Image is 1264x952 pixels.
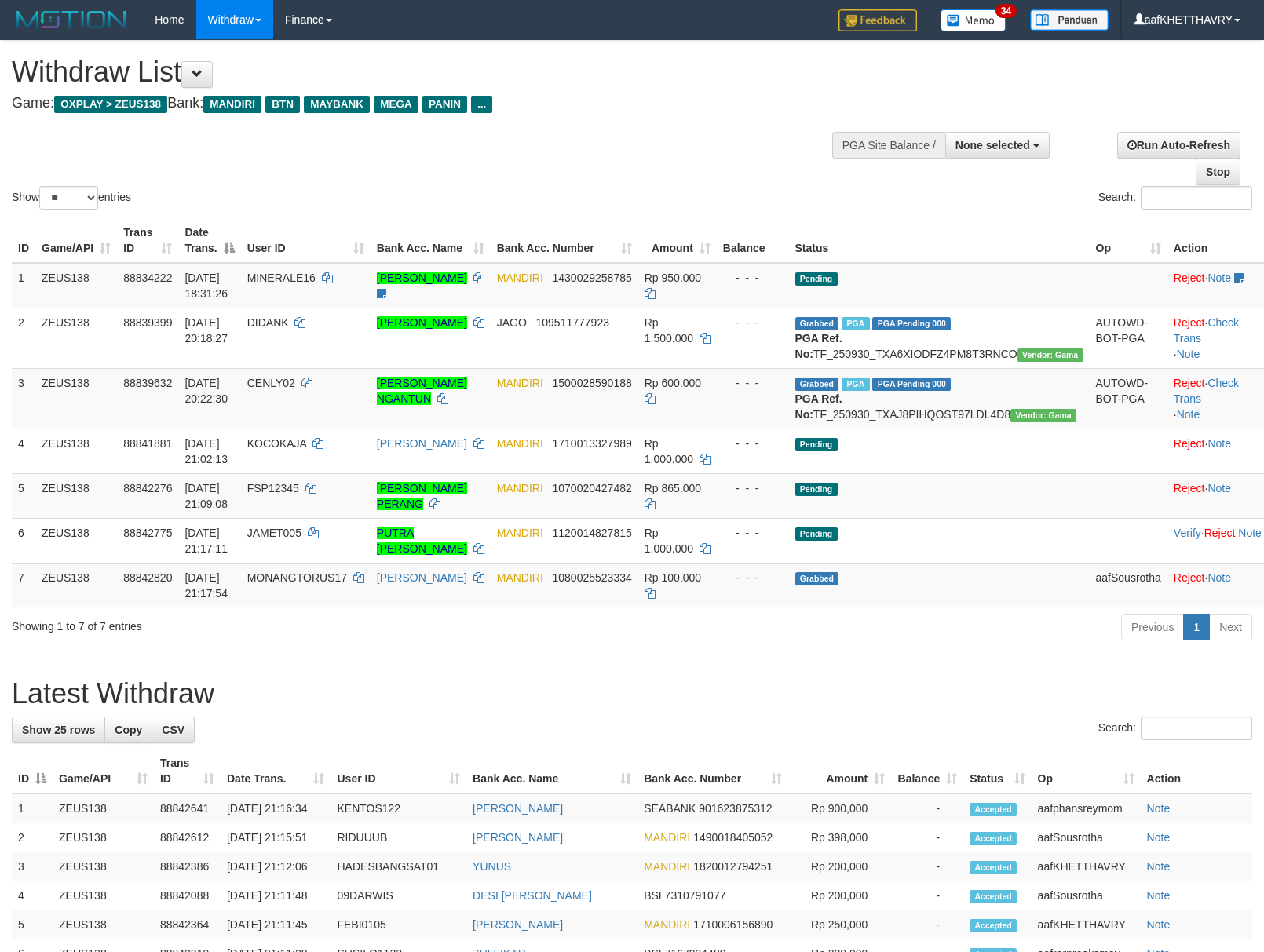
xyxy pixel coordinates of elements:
td: 7 [12,563,35,607]
td: aafphansreymom [1032,793,1141,823]
td: TF_250930_TXAJ8PIHQOST97LDL4D8 [789,368,1090,429]
td: AUTOWD-BOT-PGA [1090,308,1167,368]
span: Accepted [970,803,1017,816]
td: Rp 398,000 [788,823,891,852]
div: - - - [723,480,783,496]
td: ZEUS138 [53,852,154,881]
span: CSV [162,724,184,736]
td: 2 [12,308,35,368]
span: Vendor URL: https://trx31.1velocity.biz [1017,348,1083,362]
td: 09DARWIS [331,881,466,910]
td: 5 [12,473,35,518]
span: [DATE] 20:18:27 [184,316,228,345]
span: Pending [795,438,838,451]
span: Copy 109511777923 to clipboard [536,316,609,329]
a: [PERSON_NAME] [473,802,563,815]
span: SEABANK [644,802,696,815]
th: Op: activate to sort column ascending [1032,749,1141,793]
span: Accepted [970,919,1017,932]
td: 88842641 [154,793,221,823]
span: Accepted [970,832,1017,845]
a: Note [1147,831,1171,844]
span: MONANGTORUS17 [247,571,347,584]
span: ... [471,96,492,113]
th: Balance [717,218,789,263]
h1: Latest Withdraw [12,678,1252,709]
td: Rp 900,000 [788,793,891,823]
a: [PERSON_NAME] [377,272,467,284]
td: Rp 250,000 [788,910,891,939]
td: - [891,910,963,939]
a: [PERSON_NAME] NGANTUN [377,377,467,405]
th: Amount: activate to sort column ascending [638,218,717,263]
td: TF_250930_TXA6XIODFZ4PM8T3RNCO [789,308,1090,368]
a: Reject [1204,527,1236,539]
td: [DATE] 21:11:48 [221,881,331,910]
img: panduan.png [1030,9,1109,31]
td: ZEUS138 [35,368,117,429]
span: Rp 1.000.000 [645,437,693,465]
a: Note [1147,918,1171,931]
label: Search: [1098,186,1252,210]
td: HADESBANGSAT01 [331,852,466,881]
th: ID [12,218,35,263]
td: 4 [12,429,35,473]
th: Bank Acc. Name: activate to sort column ascending [371,218,491,263]
span: MANDIRI [497,377,543,389]
th: ID: activate to sort column descending [12,749,53,793]
span: OXPLAY > ZEUS138 [54,96,167,113]
td: ZEUS138 [35,429,117,473]
td: 88842612 [154,823,221,852]
span: MANDIRI [644,918,690,931]
span: MANDIRI [644,831,690,844]
td: 2 [12,823,53,852]
div: - - - [723,525,783,541]
span: Rp 600.000 [645,377,701,389]
span: Copy 1120014827815 to clipboard [553,527,632,539]
a: Reject [1174,571,1205,584]
td: aafKHETTHAVRY [1032,910,1141,939]
span: None selected [955,139,1030,151]
h4: Game: Bank: [12,96,827,111]
span: PANIN [422,96,467,113]
span: 88842276 [123,482,172,494]
span: 88842820 [123,571,172,584]
td: [DATE] 21:15:51 [221,823,331,852]
a: [PERSON_NAME] PERANG [377,482,467,510]
span: Rp 100.000 [645,571,701,584]
img: MOTION_logo.png [12,8,131,31]
button: None selected [945,132,1050,159]
td: - [891,793,963,823]
span: Rp 950.000 [645,272,701,284]
th: Trans ID: activate to sort column ascending [117,218,178,263]
a: Copy [104,717,152,743]
span: [DATE] 21:17:54 [184,571,228,600]
span: Show 25 rows [22,724,95,736]
label: Show entries [12,186,131,210]
span: BSI [644,889,662,902]
span: Rp 865.000 [645,482,701,494]
td: ZEUS138 [35,563,117,607]
span: Grabbed [795,572,839,585]
a: Note [1207,437,1231,450]
td: 88842364 [154,910,221,939]
span: MEGA [374,96,418,113]
th: Status: activate to sort column ascending [963,749,1031,793]
span: Accepted [970,861,1017,874]
span: Copy 1080025523334 to clipboard [553,571,632,584]
td: aafSousrotha [1032,881,1141,910]
a: Next [1209,614,1252,640]
td: ZEUS138 [35,518,117,563]
td: 1 [12,793,53,823]
span: Copy [115,724,142,736]
td: aafSousrotha [1032,823,1141,852]
span: Pending [795,483,838,496]
div: PGA Site Balance / [832,132,945,159]
a: Run Auto-Refresh [1117,132,1240,159]
span: MANDIRI [497,482,543,494]
span: MANDIRI [497,437,543,450]
td: 5 [12,910,53,939]
td: [DATE] 21:12:06 [221,852,331,881]
th: Bank Acc. Number: activate to sort column ascending [491,218,638,263]
a: Reject [1174,482,1205,494]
